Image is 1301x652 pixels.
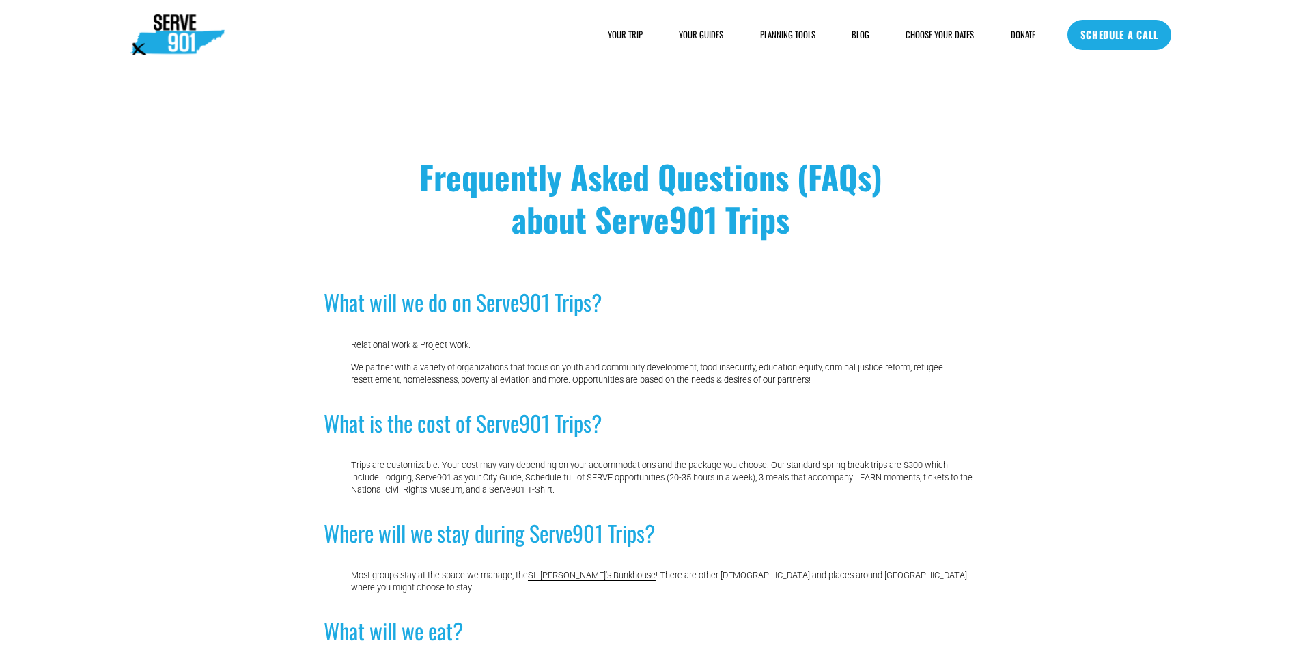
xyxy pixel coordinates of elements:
[419,152,882,243] strong: Frequently Asked Questions (FAQs) about Serve901 Trips
[760,28,815,42] a: folder dropdown
[324,408,977,437] h2: What is the cost of Serve901 Trips?
[351,339,977,351] p: Relational Work & Project Work.
[1067,20,1171,50] a: SCHEDULE A CALL
[906,28,974,42] a: CHOOSE YOUR DATES
[679,28,723,42] a: YOUR GUIDES
[130,14,225,55] img: Serve901
[351,459,977,496] p: Trips are customizable. Your cost may vary depending on your accommodations and the package you c...
[324,287,977,316] h2: What will we do on Serve901 Trips?
[852,28,869,42] a: BLOG
[1011,28,1035,42] a: DONATE
[608,29,643,41] span: YOUR TRIP
[324,518,977,547] h2: Where will we stay during Serve901 Trips?
[760,29,815,41] span: PLANNING TOOLS
[528,570,656,580] a: St. [PERSON_NAME]'s Bunkhouse
[351,362,977,386] p: We partner with a variety of organizations that focus on youth and community development, food in...
[324,616,977,645] h2: What will we eat?
[608,28,643,42] a: folder dropdown
[351,569,977,594] p: Most groups stay at the space we manage, the ! There are other [DEMOGRAPHIC_DATA] and places arou...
